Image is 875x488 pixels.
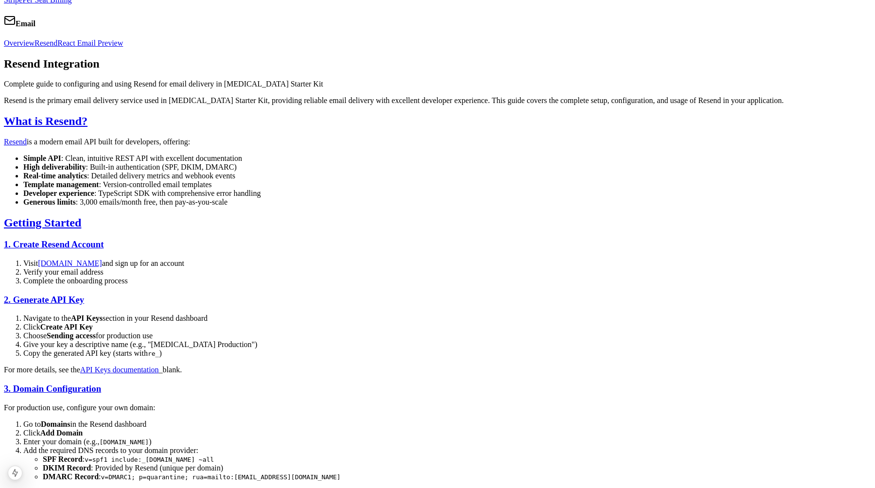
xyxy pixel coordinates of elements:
a: 1. Create Resend Account [4,239,104,249]
li: : Version-controlled email templates [23,180,871,189]
li: : Clean, intuitive REST API with excellent documentation [23,154,871,163]
a: [DOMAIN_NAME] [38,259,102,267]
li: Complete the onboarding process [23,277,871,285]
li: : [43,455,871,464]
li: : TypeScript SDK with comprehensive error handling [23,189,871,198]
strong: Sending access [47,331,96,340]
li: Go to in the Resend dashboard [23,420,871,429]
strong: SPF Record [43,455,83,463]
strong: Add Domain [40,429,83,437]
li: Copy the generated API key (starts with ) [23,349,871,358]
strong: Generous limits [23,198,76,206]
a: API Keys documentation [80,366,159,374]
li: : Provided by Resend (unique per domain) [43,464,871,472]
h1: Resend Integration [4,57,871,70]
li: Verify your email address [23,268,871,277]
li: Visit and sign up for an account [23,259,871,268]
li: Give your key a descriptive name (e.g., "[MEDICAL_DATA] Production") [23,340,871,349]
li: Add the required DNS records to your domain provider: [23,446,871,481]
code: v=DMARC1; p=quarantine; rua=mailto:[EMAIL_ADDRESS][DOMAIN_NAME] [101,473,341,481]
strong: DMARC Record [43,472,99,481]
p: is a modern email API built for developers, offering: [4,138,871,146]
li: Click [23,323,871,331]
li: Navigate to the section in your Resend dashboard [23,314,871,323]
strong: Template management [23,180,99,189]
p: For production use, configure your own domain: [4,403,871,412]
strong: DKIM Record [43,464,91,472]
a: 3. Domain Configuration [4,383,101,394]
strong: Real-time analytics [23,172,87,180]
code: re_ [148,350,159,357]
a: 2. Generate API Key [4,295,84,305]
strong: Create API Key [40,323,93,331]
li: : Detailed delivery metrics and webhook events [23,172,871,180]
code: v=spf1 include:_[DOMAIN_NAME] ~all [85,456,214,463]
li: : 3,000 emails/month free, then pay-as-you-scale [23,198,871,207]
li: Click [23,429,871,437]
a: Resend [35,39,57,47]
p: For more details, see the _blank . [4,366,871,374]
strong: Developer experience [23,189,94,197]
a: React Email Preview [57,39,123,47]
strong: High deliverability [23,163,86,171]
p: Complete guide to configuring and using Resend for email delivery in [MEDICAL_DATA] Starter Kit [4,80,871,88]
strong: Simple API [23,154,61,162]
li: : [43,472,871,481]
code: [DOMAIN_NAME] [99,438,149,446]
li: Choose for production use [23,331,871,340]
p: Resend is the primary email delivery service used in [MEDICAL_DATA] Starter Kit, providing reliab... [4,96,871,105]
a: Overview [4,39,35,47]
a: Getting Started [4,216,81,229]
strong: Domains [41,420,70,428]
li: : Built-in authentication (SPF, DKIM, DMARC) [23,163,871,172]
a: What is Resend? [4,115,87,127]
li: Enter your domain (e.g., ) [23,437,871,446]
strong: API Keys [71,314,103,322]
h4: Email [4,15,871,28]
a: Resend [4,138,27,146]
